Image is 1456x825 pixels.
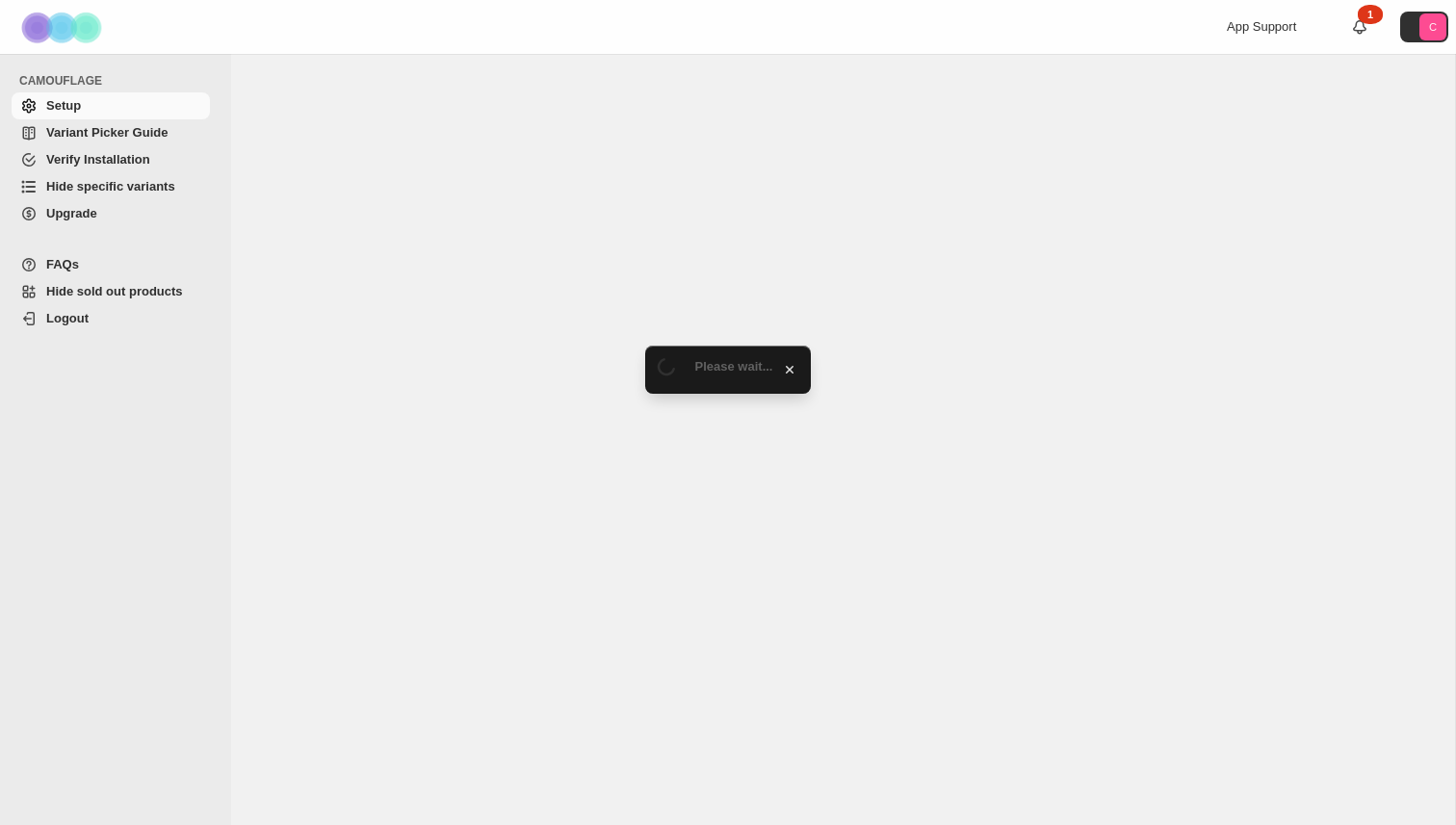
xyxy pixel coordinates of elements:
[12,305,210,332] a: Logout
[12,251,210,278] a: FAQs
[1227,19,1296,34] span: App Support
[15,1,112,54] img: Camouflage
[12,278,210,305] a: Hide sold out products
[46,206,97,220] span: Upgrade
[695,359,773,374] span: Please wait...
[12,173,210,200] a: Hide specific variants
[46,311,89,325] span: Logout
[19,73,218,89] span: CAMOUFLAGE
[46,98,81,113] span: Setup
[46,284,183,298] span: Hide sold out products
[12,92,210,119] a: Setup
[1358,5,1383,24] div: 1
[46,152,150,167] span: Verify Installation
[12,200,210,227] a: Upgrade
[46,125,168,140] span: Variant Picker Guide
[1350,17,1369,37] a: 1
[1400,12,1448,42] button: Avatar with initials C
[1429,21,1437,33] text: C
[46,179,175,193] span: Hide specific variants
[46,257,79,271] span: FAQs
[1419,13,1446,40] span: Avatar with initials C
[12,119,210,146] a: Variant Picker Guide
[12,146,210,173] a: Verify Installation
